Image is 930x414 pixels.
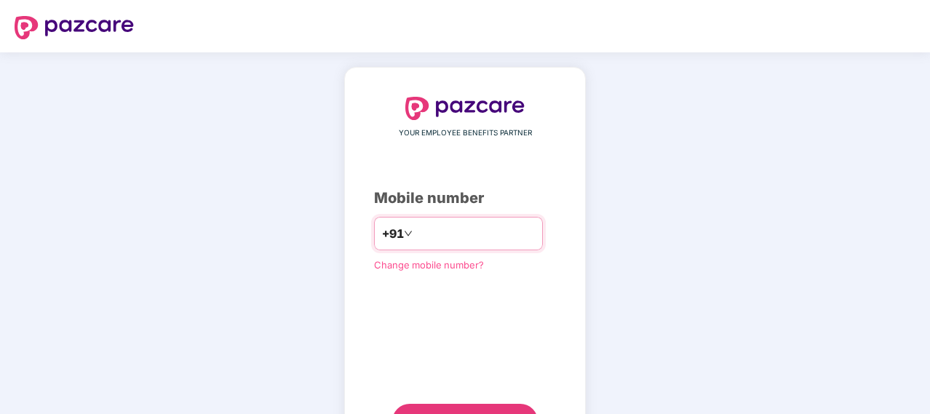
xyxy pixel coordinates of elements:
span: down [404,229,413,238]
img: logo [405,97,525,120]
a: Change mobile number? [374,259,484,271]
div: Mobile number [374,187,556,210]
img: logo [15,16,134,39]
span: YOUR EMPLOYEE BENEFITS PARTNER [399,127,532,139]
span: +91 [382,225,404,243]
